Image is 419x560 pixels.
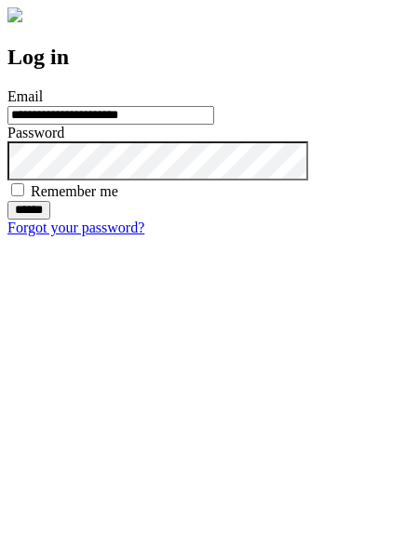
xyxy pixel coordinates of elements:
[7,7,22,22] img: logo-4e3dc11c47720685a147b03b5a06dd966a58ff35d612b21f08c02c0306f2b779.png
[7,45,412,70] h2: Log in
[31,183,118,199] label: Remember me
[7,220,144,235] a: Forgot your password?
[7,88,43,104] label: Email
[7,125,64,140] label: Password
